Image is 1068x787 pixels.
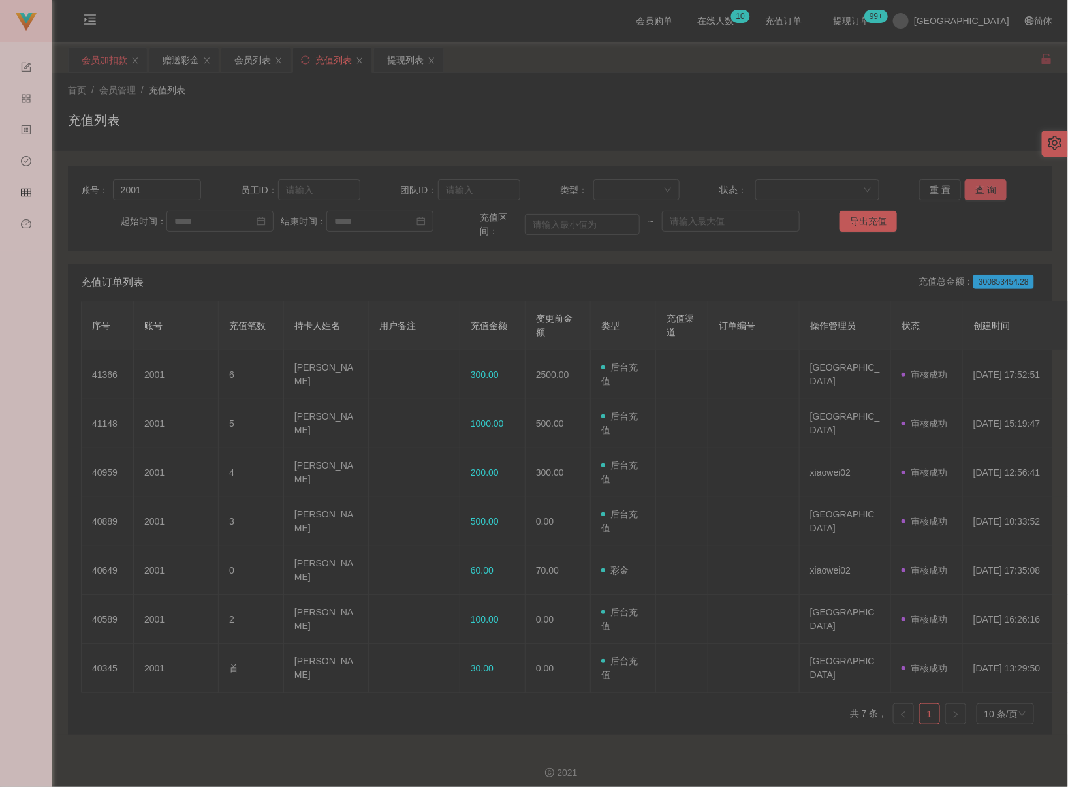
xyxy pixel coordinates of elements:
td: 0.00 [526,595,591,644]
span: 后台充值 [601,362,638,386]
td: 40345 [82,644,134,693]
i: 图标: table [21,181,31,208]
td: [PERSON_NAME] [284,595,369,644]
td: 0.00 [526,644,591,693]
input: 请输入最小值为 [525,214,640,235]
span: 产品管理 [21,94,31,210]
td: 6 [219,350,284,399]
input: 请输入 [113,179,201,200]
td: 5 [219,399,284,448]
span: 创建时间 [973,320,1010,331]
span: 类型 [601,320,620,331]
span: 审核成功 [902,369,947,380]
img: logo.9652507e.png [16,13,37,31]
span: 充值笔数 [229,320,266,331]
td: [PERSON_NAME] [284,350,369,399]
li: 共 7 条， [850,703,888,724]
span: 内容中心 [21,125,31,241]
span: 审核成功 [902,565,947,576]
td: 2 [219,595,284,644]
td: 3 [219,497,284,546]
span: 变更前金额 [536,313,573,337]
td: 40889 [82,497,134,546]
span: 用户备注 [379,320,416,331]
td: 2001 [134,399,219,448]
span: 会员管理 [21,188,31,304]
span: 起始时间： [121,215,166,228]
span: 状态： [720,183,755,197]
td: [GEOGRAPHIC_DATA] [800,644,891,693]
td: [DATE] 17:35:08 [963,546,1067,595]
td: 0.00 [526,497,591,546]
span: 充值订单列表 [81,275,144,290]
p: 0 [740,10,745,23]
td: [DATE] 12:56:41 [963,448,1067,497]
td: [DATE] 10:33:52 [963,497,1067,546]
span: 200.00 [471,467,499,478]
a: 图标: dashboard平台首页 [21,211,31,343]
td: 4 [219,448,284,497]
td: 2001 [134,644,219,693]
span: 审核成功 [902,467,947,478]
span: 订单编号 [719,320,755,331]
td: 2001 [134,350,219,399]
span: 首页 [68,85,86,95]
span: 系统配置 [21,63,31,179]
a: 1 [920,704,939,724]
td: 2500.00 [526,350,591,399]
i: 图标: down [864,186,872,195]
i: 图标: setting [1048,136,1062,150]
td: [GEOGRAPHIC_DATA] [800,497,891,546]
i: 图标: close [356,57,364,65]
div: 赠送彩金 [163,48,199,72]
td: [PERSON_NAME] [284,546,369,595]
span: 会员管理 [99,85,136,95]
button: 查 询 [965,179,1007,200]
span: 类型： [560,183,593,197]
td: 2001 [134,448,219,497]
span: 后台充值 [601,460,638,484]
span: 员工ID： [241,183,279,197]
span: 后台充值 [601,656,638,680]
td: [GEOGRAPHIC_DATA] [800,399,891,448]
i: 图标: appstore-o [21,87,31,114]
span: 审核成功 [902,516,947,527]
span: 数据中心 [21,157,31,273]
td: [PERSON_NAME] [284,644,369,693]
span: / [141,85,144,95]
td: [DATE] 17:52:51 [963,350,1067,399]
td: 41366 [82,350,134,399]
td: [DATE] 13:29:50 [963,644,1067,693]
span: 充值订单 [759,16,808,25]
i: 图标: close [428,57,435,65]
li: 上一页 [893,703,914,724]
span: 在线人数 [691,16,740,25]
span: 审核成功 [902,614,947,625]
i: 图标: down [1018,710,1026,719]
td: 300.00 [526,448,591,497]
div: 会员列表 [234,48,271,72]
td: xiaowei02 [800,546,891,595]
span: 提现订单 [826,16,876,25]
button: 重 置 [919,179,961,200]
span: 账号： [81,183,113,197]
span: 充值区间： [480,211,526,238]
i: 图标: copyright [545,768,554,777]
div: 充值总金额： [919,275,1039,290]
i: 图标: menu-unfold [68,1,112,42]
input: 请输入 [438,179,520,200]
span: 序号 [92,320,110,331]
i: 图标: calendar [257,217,266,226]
td: 40649 [82,546,134,595]
span: 30.00 [471,663,494,673]
td: 40589 [82,595,134,644]
span: 300.00 [471,369,499,380]
i: 图标: calendar [416,217,426,226]
td: 0 [219,546,284,595]
td: [DATE] 15:19:47 [963,399,1067,448]
i: 图标: close [275,57,283,65]
li: 1 [919,703,940,724]
td: 41148 [82,399,134,448]
i: 图标: sync [301,55,310,65]
td: 40959 [82,448,134,497]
